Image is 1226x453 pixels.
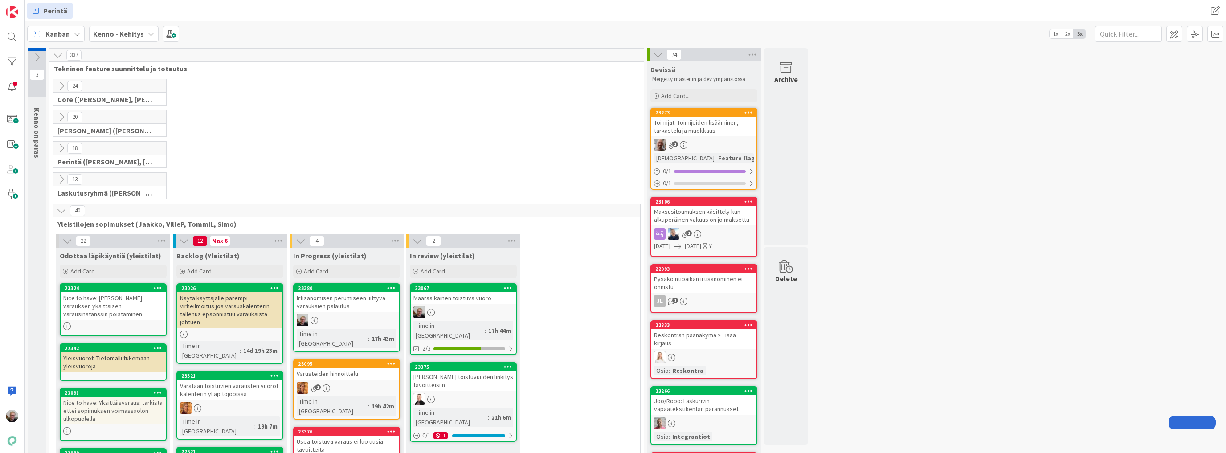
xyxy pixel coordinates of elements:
[411,284,516,304] div: 23067Määräaikainen toistuva vuoro
[67,174,82,185] span: 13
[294,382,399,394] div: TL
[411,363,516,371] div: 23375
[411,371,516,391] div: [PERSON_NAME] toistuvuuden linkitys tavoitteisiin
[54,64,633,73] span: Tekninen feature suunnittelu ja toteutus
[411,393,516,405] div: VP
[57,126,155,135] span: Halti (Sebastian, VilleH, Riikka, Antti, MikkoV, PetriH, PetriM)
[176,251,240,260] span: Backlog (Yleistilat)
[57,95,155,104] span: Core (Pasi, Jussi, JaakkoHä, Jyri, Leo, MikkoK, Väinö, MattiH)
[60,251,161,260] span: Odottaa läpikäyntiä (yleistilat)
[293,359,400,420] a: 23095Varusteiden hinnoitteluTLTime in [GEOGRAPHIC_DATA]:19h 42m
[426,236,441,246] span: 2
[411,430,516,441] div: 0/11
[33,108,41,158] span: Kenno on paras
[61,292,166,320] div: Nice to have: [PERSON_NAME] varauksen yksittäisen varausinstanssin poistaminen
[663,179,671,188] span: 0 / 1
[61,352,166,372] div: Yleisvuorot: Tietomalli tukemaan yleisvuoroja
[298,285,399,291] div: 23380
[66,50,82,61] span: 337
[57,188,155,197] span: Laskutusryhmä (Antti, Keijo)
[176,283,283,364] a: 23026Näytä käyttäjälle parempi virheilmoitus jos varauskalenterin tallenus epäonnistuu varauksist...
[297,329,368,348] div: Time in [GEOGRAPHIC_DATA]
[661,92,690,100] span: Add Card...
[177,372,282,400] div: 23321Varataan toistuvien varausten vuorot kalenterin ylläpitojobissa
[654,153,715,163] div: [DEMOGRAPHIC_DATA]
[65,285,166,291] div: 23324
[650,264,757,313] a: 22993Pysäköintipaikan irtisanominen ei onnistuJL
[368,401,369,411] span: :
[61,389,166,424] div: 23091Nice to have: Yksittäisvaraus: tarkista ettei sopimuksen voimassaolon ulkopuolella
[415,285,516,291] div: 23067
[651,117,756,136] div: Toimijat: Toimijoiden lisääminen, tarkastelu ja muokkaus
[29,69,45,80] span: 3
[650,197,757,257] a: 23106Maksusitoumuksen käsittely kun alkuperäinen vakuus on jo maksettuJJ[DATE][DATE]Y
[654,366,669,375] div: Osio
[655,199,756,205] div: 23106
[61,389,166,397] div: 23091
[651,387,756,395] div: 23266
[177,380,282,400] div: Varataan toistuvien varausten vuorot kalenterin ylläpitojobissa
[654,351,666,363] img: SL
[60,388,167,441] a: 23091Nice to have: Yksittäisvaraus: tarkista ettei sopimuksen voimassaolon ulkopuolella
[411,306,516,318] div: JH
[1062,29,1074,38] span: 2x
[486,326,513,335] div: 17h 44m
[410,283,517,355] a: 23067Määräaikainen toistuva vuoroJHTime in [GEOGRAPHIC_DATA]:17h 44m2/3
[65,390,166,396] div: 23091
[241,346,280,355] div: 14d 19h 23m
[297,314,308,326] img: JH
[672,298,678,303] span: 1
[180,341,240,360] div: Time in [GEOGRAPHIC_DATA]
[254,421,256,431] span: :
[651,228,756,240] div: JJ
[685,241,701,251] span: [DATE]
[651,198,756,225] div: 23106Maksusitoumuksen käsittely kun alkuperäinen vakuus on jo maksettu
[1050,29,1062,38] span: 1x
[651,206,756,225] div: Maksusitoumuksen käsittely kun alkuperäinen vakuus on jo maksettu
[61,284,166,292] div: 23324
[709,241,712,251] div: Y
[651,417,756,429] div: HJ
[651,321,756,349] div: 22833Reskontran päänäkymä > Lisää kirjaus
[294,284,399,312] div: 23380Irtisanomisen perumiseen liittyvä varauksien palautus
[655,110,756,116] div: 23273
[293,251,367,260] span: In Progress (yleistilat)
[6,410,18,422] img: JH
[489,412,513,422] div: 21h 6m
[413,393,425,405] img: VP
[668,228,679,240] img: JJ
[297,396,368,416] div: Time in [GEOGRAPHIC_DATA]
[654,241,670,251] span: [DATE]
[654,295,666,307] div: JL
[663,167,671,176] span: 0 / 1
[651,178,756,189] div: 0/1
[298,361,399,367] div: 23095
[177,292,282,328] div: Näytä käyttäjälle parempi virheilmoitus jos varauskalenterin tallenus epäonnistuu varauksista joh...
[774,74,798,85] div: Archive
[1095,26,1162,42] input: Quick Filter...
[413,408,488,427] div: Time in [GEOGRAPHIC_DATA]
[654,432,669,441] div: Osio
[669,366,670,375] span: :
[651,109,756,117] div: 23273
[651,295,756,307] div: JL
[294,360,399,380] div: 23095Varusteiden hinnoittelu
[61,397,166,424] div: Nice to have: Yksittäisvaraus: tarkista ettei sopimuksen voimassaolon ulkopuolella
[775,273,797,284] div: Delete
[666,49,682,60] span: 74
[422,431,431,440] span: 0 / 1
[177,372,282,380] div: 23321
[655,322,756,328] div: 22833
[654,417,666,429] img: HJ
[421,267,449,275] span: Add Card...
[65,345,166,351] div: 22342
[177,284,282,328] div: 23026Näytä käyttäjälle parempi virheilmoitus jos varauskalenterin tallenus epäonnistuu varauksist...
[651,109,756,136] div: 23273Toimijat: Toimijoiden lisääminen, tarkastelu ja muokkaus
[651,351,756,363] div: SL
[411,292,516,304] div: Määräaikainen toistuva vuoro
[293,283,400,352] a: 23380Irtisanomisen perumiseen liittyvä varauksien palautusJHTime in [GEOGRAPHIC_DATA]:17h 43m
[411,284,516,292] div: 23067
[368,334,369,343] span: :
[297,382,308,394] img: TL
[309,236,324,246] span: 4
